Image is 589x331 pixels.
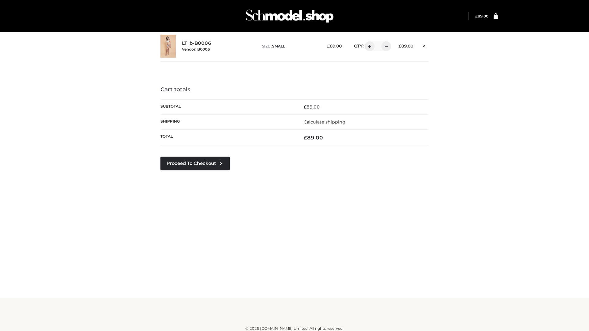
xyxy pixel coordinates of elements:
span: £ [304,104,306,110]
bdi: 89.00 [304,135,323,141]
small: Vendor: B0006 [182,47,210,51]
th: Shipping [160,114,294,129]
span: £ [475,14,478,18]
a: LT_b-B0006 [182,40,211,46]
span: SMALL [272,44,285,48]
bdi: 89.00 [327,44,342,48]
bdi: 89.00 [475,14,488,18]
p: size : [262,44,318,49]
img: Schmodel Admin 964 [244,4,336,28]
a: Calculate shipping [304,119,345,125]
span: £ [304,135,307,141]
h4: Cart totals [160,86,429,93]
bdi: 89.00 [304,104,320,110]
th: Subtotal [160,99,294,114]
span: £ [398,44,401,48]
a: £89.00 [475,14,488,18]
span: £ [327,44,330,48]
img: LT_b-B0006 - SMALL [160,35,176,58]
a: Remove this item [419,41,429,49]
bdi: 89.00 [398,44,413,48]
div: QTY: [348,41,389,51]
th: Total [160,130,294,146]
a: Proceed to Checkout [160,157,230,170]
